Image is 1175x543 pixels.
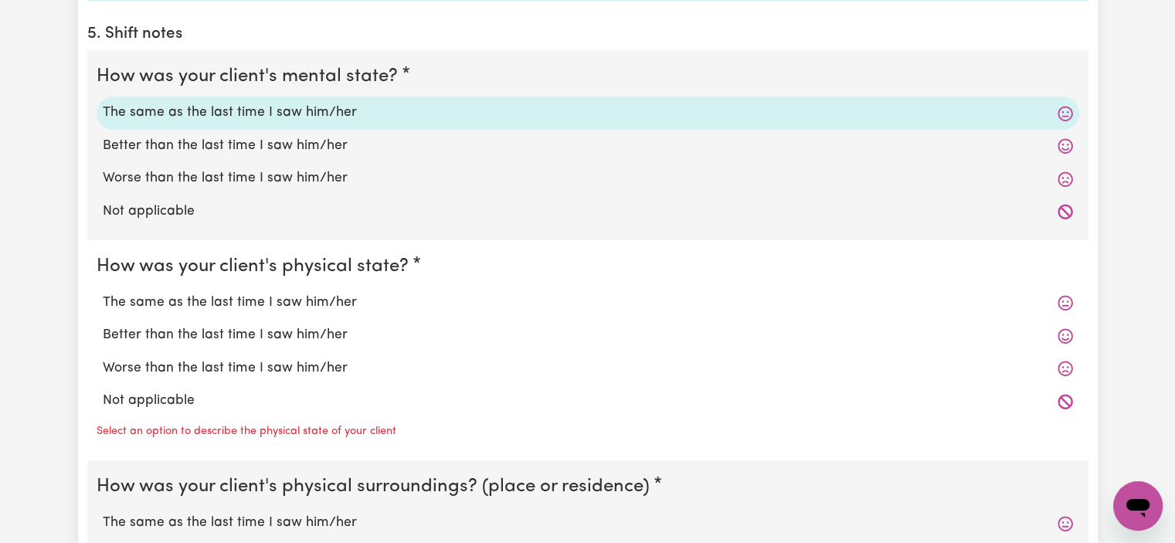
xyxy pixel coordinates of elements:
label: Worse than the last time I saw him/her [103,358,1073,378]
h2: 5. Shift notes [87,25,1088,44]
legend: How was your client's physical state? [97,253,415,280]
label: The same as the last time I saw him/her [103,513,1073,533]
label: Not applicable [103,202,1073,222]
p: Select an option to describe the physical state of your client [97,423,396,440]
label: Not applicable [103,391,1073,411]
label: Better than the last time I saw him/her [103,136,1073,156]
label: The same as the last time I saw him/her [103,293,1073,313]
label: The same as the last time I saw him/her [103,103,1073,123]
iframe: Button to launch messaging window [1113,481,1163,531]
legend: How was your client's physical surroundings? (place or residence) [97,473,656,501]
legend: How was your client's mental state? [97,63,404,90]
label: Worse than the last time I saw him/her [103,168,1073,188]
label: Better than the last time I saw him/her [103,325,1073,345]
